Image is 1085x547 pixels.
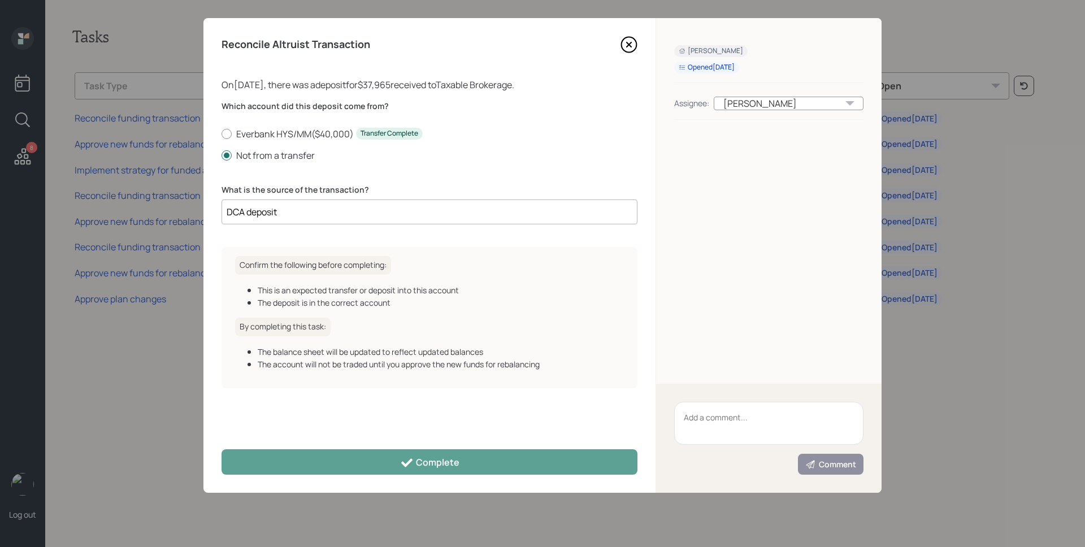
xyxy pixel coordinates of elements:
h4: Reconcile Altruist Transaction [222,38,370,51]
div: Transfer Complete [361,129,418,138]
label: Not from a transfer [222,149,637,162]
label: What is the source of the transaction? [222,184,637,196]
div: On [DATE] , there was a deposit for $37,965 received to Taxable Brokerage . [222,78,637,92]
div: Comment [805,459,856,470]
h6: Confirm the following before completing: [235,256,391,275]
div: [PERSON_NAME] [714,97,863,110]
div: Complete [400,456,459,470]
h6: By completing this task: [235,318,331,336]
div: The balance sheet will be updated to reflect updated balances [258,346,624,358]
div: Assignee: [674,97,709,109]
label: Everbank HYS/MM ( $40,000 ) [222,128,637,140]
div: Opened [DATE] [679,63,735,72]
div: This is an expected transfer or deposit into this account [258,284,624,296]
div: [PERSON_NAME] [679,46,743,56]
div: The deposit is in the correct account [258,297,624,309]
div: The account will not be traded until you approve the new funds for rebalancing [258,358,624,370]
button: Comment [798,454,863,475]
button: Complete [222,449,637,475]
label: Which account did this deposit come from? [222,101,637,112]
